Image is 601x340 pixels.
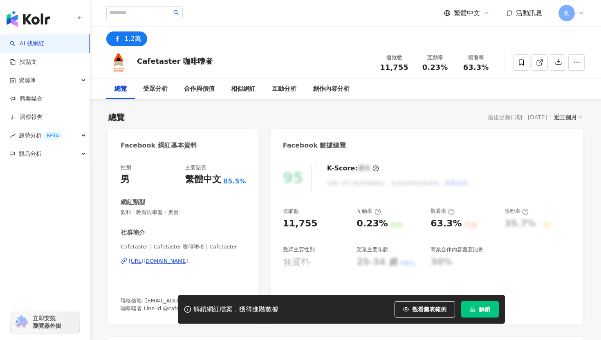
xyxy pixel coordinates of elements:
[231,84,256,94] div: 相似網紅
[454,9,480,18] span: 繁體中文
[479,306,490,313] span: 解鎖
[554,112,583,123] div: 近三個月
[121,257,246,265] a: [URL][DOMAIN_NAME]
[283,208,299,215] div: 追蹤數
[11,311,79,333] a: chrome extension立即安裝 瀏覽器外掛
[121,141,197,150] div: Facebook 網紅基本資料
[13,315,29,329] img: chrome extension
[7,11,50,27] img: logo
[313,84,350,94] div: 創作內容分析
[121,164,131,171] div: 性別
[129,257,188,265] div: [URL][DOMAIN_NAME]
[379,54,410,62] div: 追蹤數
[357,217,388,230] div: 0.23%
[488,114,547,121] div: 最後更新日期：[DATE]
[470,306,475,312] span: lock
[283,256,310,268] div: 無資料
[10,113,43,121] a: 洞察報告
[357,208,381,215] div: 互動率
[121,198,145,207] div: 網紅類型
[19,145,42,163] span: 競品分析
[19,126,62,145] span: 趨勢分析
[121,209,246,216] span: 飲料 · 教育與學習 · 美食
[114,84,127,94] div: 總覽
[422,63,448,72] span: 0.23%
[272,84,296,94] div: 互動分析
[461,301,499,318] button: 解鎖
[43,132,62,140] div: BETA
[564,9,570,18] span: 炙
[380,63,408,72] span: 11,755
[106,31,147,46] button: 1.2萬
[184,84,215,94] div: 合作與價值
[283,141,346,150] div: Facebook 數據總覽
[106,50,131,75] img: KOL Avatar
[193,305,278,314] div: 解鎖網紅檔案，獲得進階數據
[137,56,213,66] div: Cafetaster 咖啡嗜者
[19,71,36,89] span: 資源庫
[327,164,379,173] div: K-Score :
[10,133,16,139] span: rise
[124,33,141,45] div: 1.2萬
[143,84,168,94] div: 受眾分析
[185,164,206,171] div: 主要語言
[419,54,451,62] div: 互動率
[283,217,318,230] div: 11,755
[431,217,462,230] div: 63.3%
[121,173,130,186] div: 男
[108,112,125,123] div: 總覽
[223,177,246,186] span: 85.5%
[505,208,529,215] div: 漲粉率
[185,173,221,186] div: 繁體中文
[431,208,455,215] div: 觀看率
[33,315,61,329] span: 立即安裝 瀏覽器外掛
[283,246,315,253] div: 受眾主要性別
[173,10,179,16] span: search
[431,246,484,253] div: 商業合作內容覆蓋比例
[121,228,145,237] div: 社群簡介
[516,9,542,17] span: 活動訊息
[10,95,43,103] a: 商案媒合
[395,301,455,318] button: 觀看圖表範例
[460,54,491,62] div: 觀看率
[357,246,388,253] div: 受眾主要年齡
[412,306,446,313] span: 觀看圖表範例
[463,63,489,72] span: 63.3%
[10,40,44,48] a: searchAI 找網紅
[10,58,37,66] a: 找貼文
[121,243,246,251] span: Cafetaster | Cafetaster 咖啡嗜者 | Cafetaster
